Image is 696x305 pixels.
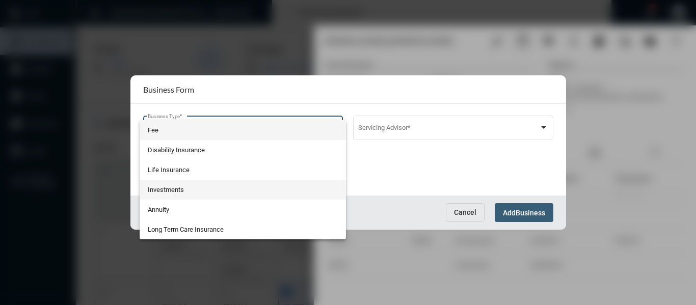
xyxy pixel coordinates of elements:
[148,160,338,180] span: Life Insurance
[148,140,338,160] span: Disability Insurance
[148,180,338,200] span: Investments
[148,120,338,140] span: Fee
[148,219,338,239] span: Long Term Care Insurance
[148,200,338,219] span: Annuity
